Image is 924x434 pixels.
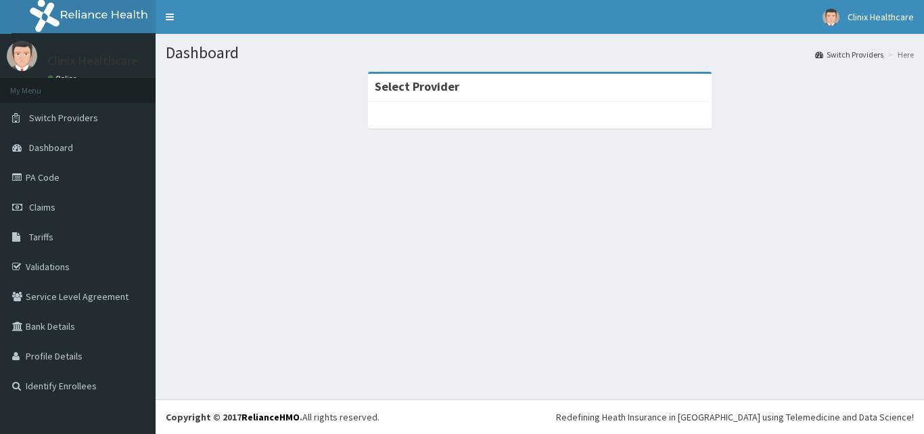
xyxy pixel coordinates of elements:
h1: Dashboard [166,44,914,62]
strong: Copyright © 2017 . [166,411,302,423]
span: Dashboard [29,142,73,154]
strong: Select Provider [375,79,459,94]
footer: All rights reserved. [156,399,924,434]
span: Switch Providers [29,112,98,124]
a: Switch Providers [815,49,883,60]
span: Claims [29,201,55,213]
span: Clinix Healthcare [848,11,914,23]
a: Online [47,74,80,83]
div: Redefining Heath Insurance in [GEOGRAPHIC_DATA] using Telemedicine and Data Science! [556,410,914,424]
img: User Image [7,41,37,71]
p: Clinix Healthcare [47,55,138,67]
span: Tariffs [29,231,53,243]
li: Here [885,49,914,60]
a: RelianceHMO [241,411,300,423]
img: User Image [823,9,839,26]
